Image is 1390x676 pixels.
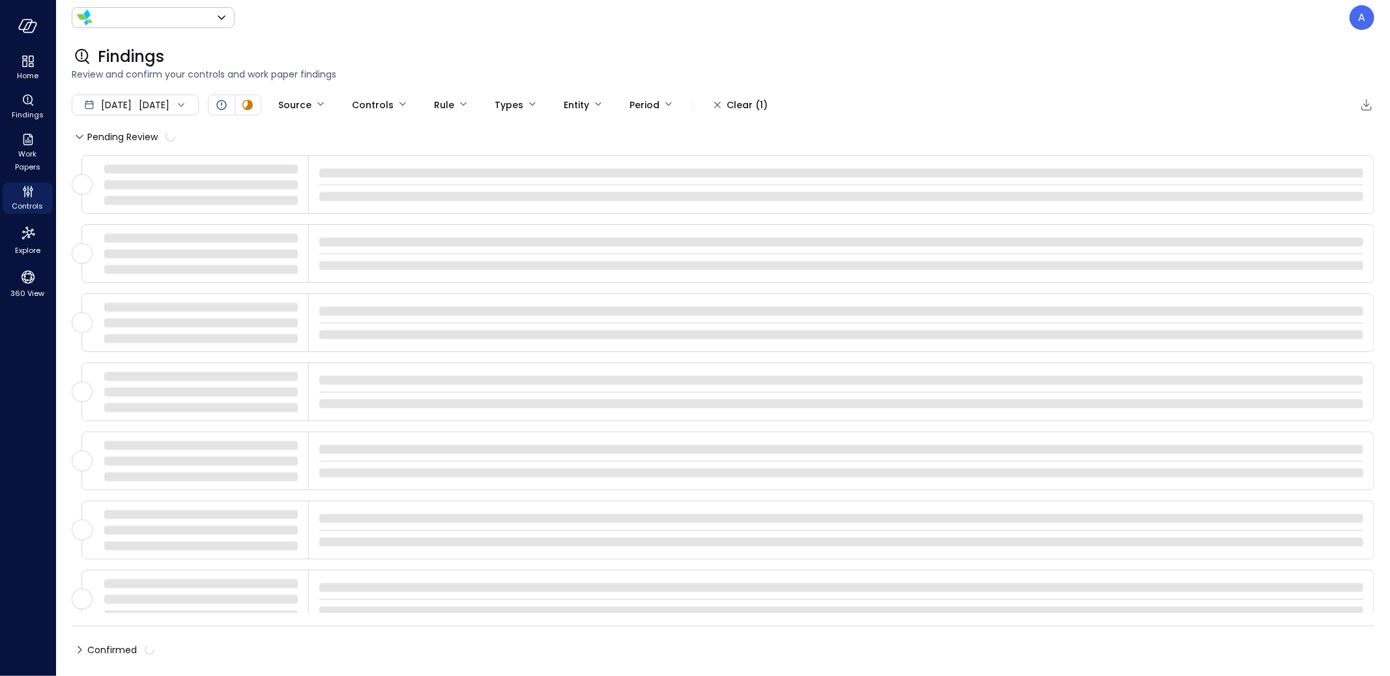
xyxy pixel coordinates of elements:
[3,266,53,301] div: 360 View
[3,91,53,123] div: Findings
[434,94,454,116] div: Rule
[1350,5,1374,30] div: Assaf
[145,645,154,654] span: calculating...
[630,94,659,116] div: Period
[87,126,175,147] span: Pending Review
[101,98,132,112] span: [DATE]
[12,199,44,213] span: Controls
[1359,10,1366,25] p: A
[352,94,394,116] div: Controls
[3,130,53,175] div: Work Papers
[703,94,778,116] button: Clear (1)
[12,108,44,121] span: Findings
[11,287,45,300] span: 360 View
[15,244,40,257] span: Explore
[166,132,175,141] span: calculating...
[3,183,53,214] div: Controls
[495,94,523,116] div: Types
[214,97,229,113] div: Open
[727,97,768,113] div: Clear (1)
[17,69,38,82] span: Home
[98,46,164,67] span: Findings
[8,147,48,173] span: Work Papers
[564,94,589,116] div: Entity
[3,52,53,83] div: Home
[240,97,255,113] div: In Progress
[87,639,154,660] span: Confirmed
[278,94,311,116] div: Source
[72,67,1374,81] span: Review and confirm your controls and work paper findings
[3,222,53,258] div: Explore
[77,10,93,25] img: Icon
